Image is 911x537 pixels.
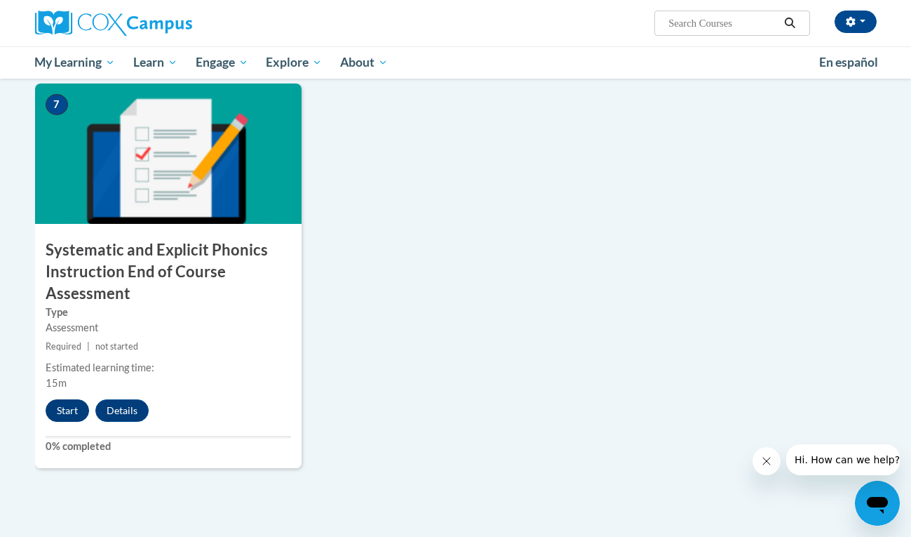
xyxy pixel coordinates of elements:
[34,54,115,71] span: My Learning
[46,377,67,389] span: 15m
[35,11,302,36] a: Cox Campus
[819,55,878,69] span: En español
[810,48,887,77] a: En español
[35,11,192,36] img: Cox Campus
[835,11,877,33] button: Account Settings
[46,439,291,454] label: 0% completed
[46,94,68,115] span: 7
[133,54,177,71] span: Learn
[35,84,302,224] img: Course Image
[46,320,291,336] div: Assessment
[786,444,900,475] iframe: Message from company
[187,46,257,79] a: Engage
[667,15,779,32] input: Search Courses
[95,399,149,422] button: Details
[753,447,781,475] iframe: Close message
[196,54,248,71] span: Engage
[87,341,90,352] span: |
[14,46,898,79] div: Main menu
[257,46,331,79] a: Explore
[26,46,125,79] a: My Learning
[46,360,291,376] div: Estimated learning time:
[46,341,81,352] span: Required
[340,54,388,71] span: About
[46,399,89,422] button: Start
[331,46,397,79] a: About
[779,15,800,32] button: Search
[266,54,322,71] span: Explore
[46,305,291,320] label: Type
[855,481,900,526] iframe: Button to launch messaging window
[124,46,187,79] a: Learn
[35,239,302,304] h3: Systematic and Explicit Phonics Instruction End of Course Assessment
[95,341,138,352] span: not started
